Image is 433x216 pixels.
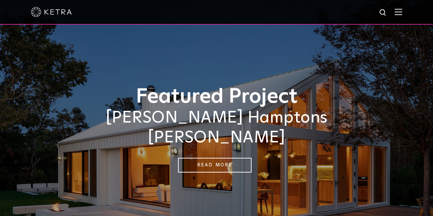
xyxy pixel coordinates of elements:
[46,108,388,148] h2: [PERSON_NAME] Hamptons [PERSON_NAME]
[395,9,402,15] img: Hamburger%20Nav.svg
[31,7,72,17] img: ketra-logo-2019-white
[379,9,387,17] img: search icon
[46,86,388,108] h1: Featured Project
[178,158,252,173] a: Read More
